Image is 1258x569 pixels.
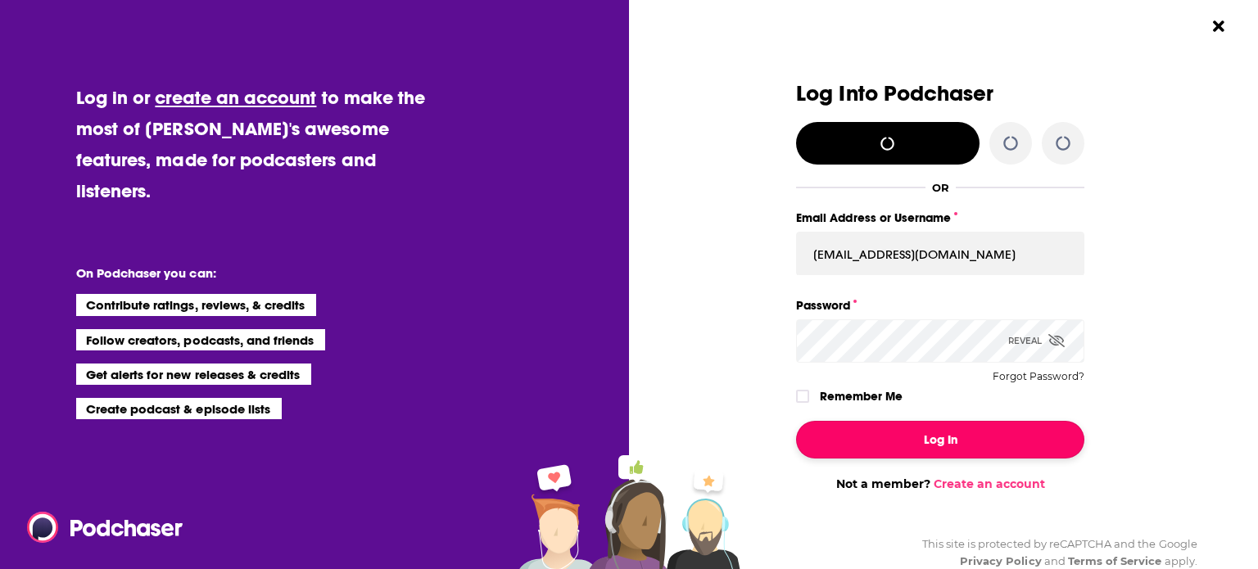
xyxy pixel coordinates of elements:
input: Email Address or Username [796,232,1084,276]
a: Podchaser - Follow, Share and Rate Podcasts [27,512,171,543]
button: Forgot Password? [993,371,1084,382]
a: Terms of Service [1068,554,1162,567]
img: Podchaser - Follow, Share and Rate Podcasts [27,512,184,543]
label: Password [796,295,1084,316]
li: Follow creators, podcasts, and friends [76,329,326,350]
div: Reveal [1008,319,1065,363]
li: Create podcast & episode lists [76,398,282,419]
label: Remember Me [820,386,903,407]
button: Close Button [1203,11,1234,42]
label: Email Address or Username [796,207,1084,228]
li: Contribute ratings, reviews, & credits [76,294,317,315]
button: Log In [796,421,1084,458]
a: Privacy Policy [960,554,1042,567]
div: OR [932,181,949,194]
li: On Podchaser you can: [76,265,404,281]
a: create an account [155,86,316,109]
li: Get alerts for new releases & credits [76,364,311,385]
h3: Log Into Podchaser [796,82,1084,106]
div: Not a member? [796,476,1084,491]
a: Create an account [934,476,1045,491]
